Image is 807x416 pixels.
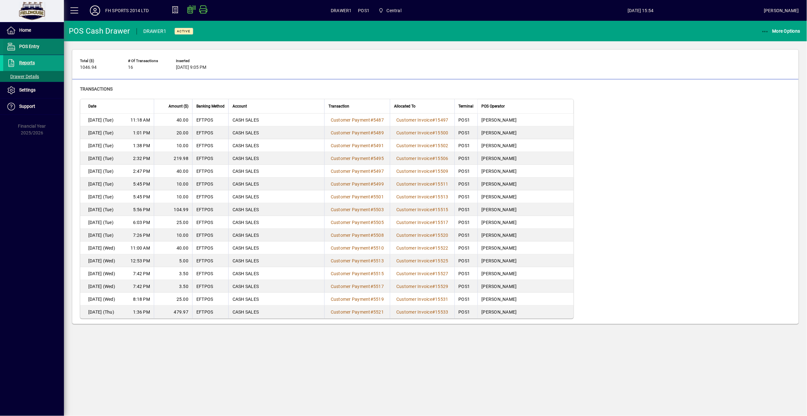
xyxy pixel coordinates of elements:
[331,194,370,199] span: Customer Payment
[88,258,115,264] span: [DATE] (Wed)
[394,180,451,188] a: Customer Invoice#15511
[478,152,574,165] td: [PERSON_NAME]
[396,130,432,135] span: Customer Invoice
[19,60,35,65] span: Reports
[3,71,64,82] a: Drawer Details
[455,203,478,216] td: POS1
[3,99,64,115] a: Support
[328,129,386,136] a: Customer Payment#5489
[396,258,432,263] span: Customer Invoice
[3,39,64,55] a: POS Entry
[154,229,192,242] td: 10.00
[133,130,150,136] span: 1:01 PM
[435,309,448,315] span: 15533
[143,26,167,36] div: DRAWER1
[455,152,478,165] td: POS1
[228,203,324,216] td: CASH SALES
[176,59,214,63] span: Inserted
[373,117,384,123] span: 5487
[192,139,228,152] td: EFTPOS
[478,306,574,318] td: [PERSON_NAME]
[394,244,451,252] a: Customer Invoice#15522
[331,245,370,251] span: Customer Payment
[394,219,451,226] a: Customer Invoice#15517
[459,103,474,110] span: Terminal
[228,190,324,203] td: CASH SALES
[518,5,764,16] span: [DATE] 15:54
[373,297,384,302] span: 5519
[228,114,324,126] td: CASH SALES
[435,258,448,263] span: 15525
[328,103,349,110] span: Transaction
[435,169,448,174] span: 15509
[69,26,130,36] div: POS Cash Drawer
[478,216,574,229] td: [PERSON_NAME]
[396,220,432,225] span: Customer Invoice
[373,169,384,174] span: 5497
[455,293,478,306] td: POS1
[432,156,435,161] span: #
[192,293,228,306] td: EFTPOS
[482,103,505,110] span: POS Operator
[432,245,435,251] span: #
[131,245,150,251] span: 11:00 AM
[177,29,191,33] span: Active
[370,284,373,289] span: #
[435,181,448,187] span: 15511
[478,178,574,190] td: [PERSON_NAME]
[394,257,451,264] a: Customer Invoice#15525
[370,169,373,174] span: #
[435,194,448,199] span: 15513
[394,129,451,136] a: Customer Invoice#15500
[88,245,115,251] span: [DATE] (Wed)
[133,283,150,290] span: 7:42 PM
[394,270,451,277] a: Customer Invoice#15527
[131,258,150,264] span: 12:53 PM
[435,130,448,135] span: 15500
[432,117,435,123] span: #
[133,206,150,213] span: 5:56 PM
[192,190,228,203] td: EFTPOS
[228,126,324,139] td: CASH SALES
[88,219,114,226] span: [DATE] (Tue)
[19,28,31,33] span: Home
[396,271,432,276] span: Customer Invoice
[373,143,384,148] span: 5491
[396,143,432,148] span: Customer Invoice
[455,254,478,267] td: POS1
[394,155,451,162] a: Customer Invoice#15506
[396,169,432,174] span: Customer Invoice
[370,220,373,225] span: #
[88,181,114,187] span: [DATE] (Tue)
[370,297,373,302] span: #
[370,156,373,161] span: #
[478,254,574,267] td: [PERSON_NAME]
[19,87,36,92] span: Settings
[396,233,432,238] span: Customer Invoice
[435,156,448,161] span: 15506
[331,233,370,238] span: Customer Payment
[432,258,435,263] span: #
[154,114,192,126] td: 40.00
[88,232,114,238] span: [DATE] (Tue)
[331,181,370,187] span: Customer Payment
[762,28,801,34] span: More Options
[128,65,133,70] span: 16
[328,257,386,264] a: Customer Payment#5513
[192,254,228,267] td: EFTPOS
[88,309,114,315] span: [DATE] (Thu)
[370,194,373,199] span: #
[455,114,478,126] td: POS1
[396,207,432,212] span: Customer Invoice
[328,142,386,149] a: Customer Payment#5491
[373,220,384,225] span: 5505
[331,156,370,161] span: Customer Payment
[478,280,574,293] td: [PERSON_NAME]
[760,25,802,37] button: More Options
[394,193,451,200] a: Customer Invoice#15513
[228,152,324,165] td: CASH SALES
[228,267,324,280] td: CASH SALES
[192,178,228,190] td: EFTPOS
[192,216,228,229] td: EFTPOS
[88,103,96,110] span: Date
